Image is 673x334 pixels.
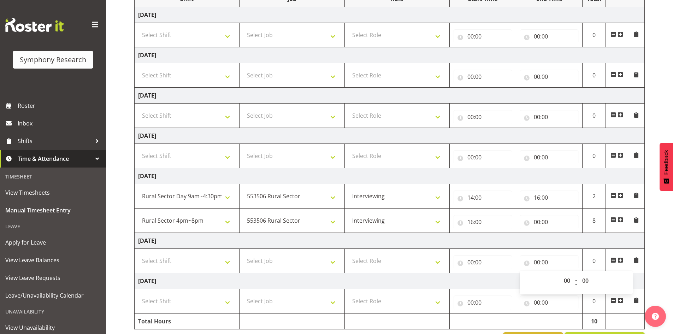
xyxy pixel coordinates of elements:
input: Click to select... [520,150,579,164]
td: 0 [582,249,606,273]
span: View Leave Requests [5,273,101,283]
td: [DATE] [135,128,645,144]
span: Time & Attendance [18,153,92,164]
img: help-xxl-2.png [652,313,659,320]
span: Apply for Leave [5,237,101,248]
a: View Leave Balances [2,251,104,269]
span: Roster [18,100,102,111]
td: [DATE] [135,7,645,23]
td: [DATE] [135,47,645,63]
input: Click to select... [453,70,512,84]
input: Click to select... [453,150,512,164]
div: Symphony Research [20,54,86,65]
a: View Timesheets [2,184,104,201]
td: 0 [582,144,606,168]
td: [DATE] [135,88,645,104]
span: : [575,274,577,291]
button: Feedback - Show survey [660,143,673,191]
input: Click to select... [453,215,512,229]
input: Click to select... [520,191,579,205]
span: Shifts [18,136,92,146]
a: Leave/Unavailability Calendar [2,287,104,304]
span: Manual Timesheet Entry [5,205,101,216]
td: 0 [582,23,606,47]
input: Click to select... [453,295,512,310]
a: Apply for Leave [2,234,104,251]
input: Click to select... [520,255,579,269]
td: 2 [582,184,606,209]
a: Manual Timesheet Entry [2,201,104,219]
a: View Leave Requests [2,269,104,287]
div: Unavailability [2,304,104,319]
td: Total Hours [135,314,240,329]
td: [DATE] [135,273,645,289]
span: View Unavailability [5,322,101,333]
input: Click to select... [520,29,579,43]
span: Feedback [663,150,669,175]
td: [DATE] [135,168,645,184]
td: 0 [582,63,606,88]
div: Leave [2,219,104,234]
input: Click to select... [453,29,512,43]
input: Click to select... [520,215,579,229]
span: View Leave Balances [5,255,101,265]
td: [DATE] [135,233,645,249]
input: Click to select... [453,255,512,269]
td: 8 [582,209,606,233]
span: View Timesheets [5,187,101,198]
span: Leave/Unavailability Calendar [5,290,101,301]
span: Inbox [18,118,102,129]
input: Click to select... [520,70,579,84]
div: Timesheet [2,169,104,184]
td: 10 [582,314,606,329]
input: Click to select... [520,295,579,310]
input: Click to select... [520,110,579,124]
td: 0 [582,104,606,128]
td: 0 [582,289,606,314]
input: Click to select... [453,191,512,205]
img: Rosterit website logo [5,18,64,32]
input: Click to select... [453,110,512,124]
